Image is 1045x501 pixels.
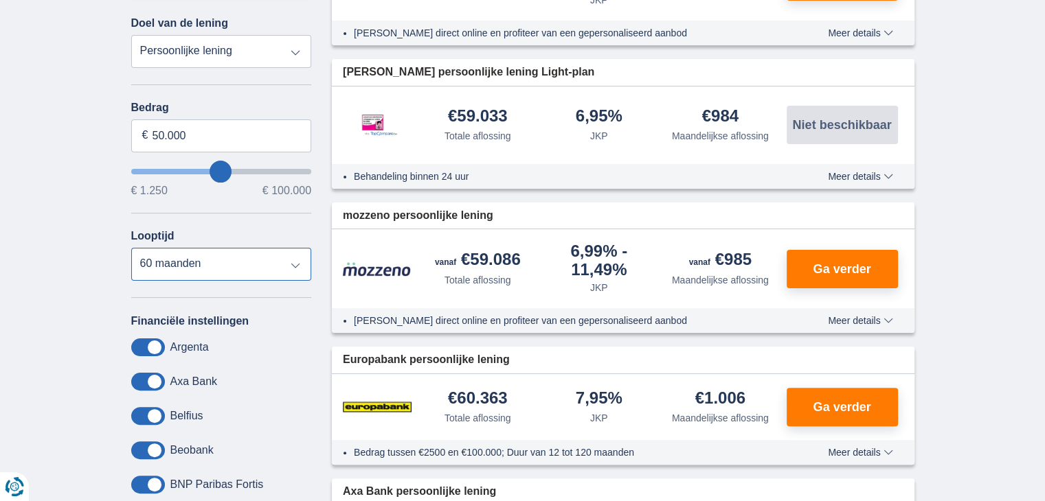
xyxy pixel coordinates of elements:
[448,390,508,408] div: €60.363
[142,128,148,143] span: €
[590,129,608,143] div: JKP
[448,108,508,126] div: €59.033
[170,478,264,491] label: BNP Paribas Fortis
[343,100,412,150] img: product.pl.alt Leemans Kredieten
[576,108,622,126] div: 6,95%
[695,390,745,408] div: €1.006
[131,17,228,30] label: Doel van de lening
[170,410,203,422] label: Belfius
[170,444,214,456] label: Beobank
[343,261,412,277] img: product.pl.alt Mozzeno
[131,185,168,196] span: € 1.250
[576,390,622,408] div: 7,95%
[131,315,249,327] label: Financiële instellingen
[343,65,594,80] span: [PERSON_NAME] persoonlijke lening Light-plan
[343,208,493,224] span: mozzeno persoonlijke lening
[131,169,312,174] input: wantToBorrow
[354,26,778,40] li: [PERSON_NAME] direct online en profiteer van een gepersonaliseerd aanbod
[262,185,311,196] span: € 100.000
[818,315,903,326] button: Meer details
[828,172,892,181] span: Meer details
[131,102,312,114] label: Bedrag
[828,316,892,325] span: Meer details
[590,281,608,294] div: JKP
[689,251,752,270] div: €985
[435,251,521,270] div: €59.086
[354,445,778,459] li: Bedrag tussen €2500 en €100.000; Duur van 12 tot 120 maanden
[818,171,903,182] button: Meer details
[343,352,510,368] span: Europabank persoonlijke lening
[828,28,892,38] span: Meer details
[343,484,496,500] span: Axa Bank persoonlijke lening
[445,411,511,425] div: Totale aflossing
[818,27,903,38] button: Meer details
[787,106,898,144] button: Niet beschikbaar
[787,250,898,288] button: Ga verder
[702,108,739,126] div: €984
[590,411,608,425] div: JKP
[818,447,903,458] button: Meer details
[170,341,209,353] label: Argenta
[787,388,898,426] button: Ga verder
[828,447,892,457] span: Meer details
[792,119,891,131] span: Niet beschikbaar
[672,273,769,287] div: Maandelijkse aflossing
[813,401,870,413] span: Ga verder
[672,411,769,425] div: Maandelijkse aflossing
[445,273,511,287] div: Totale aflossing
[131,230,175,242] label: Looptijd
[354,314,778,327] li: [PERSON_NAME] direct online en profiteer van een gepersonaliseerd aanbod
[813,263,870,275] span: Ga verder
[354,170,778,183] li: Behandeling binnen 24 uur
[544,243,655,278] div: 6,99%
[170,375,217,388] label: Axa Bank
[445,129,511,143] div: Totale aflossing
[672,129,769,143] div: Maandelijkse aflossing
[343,390,412,424] img: product.pl.alt Europabank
